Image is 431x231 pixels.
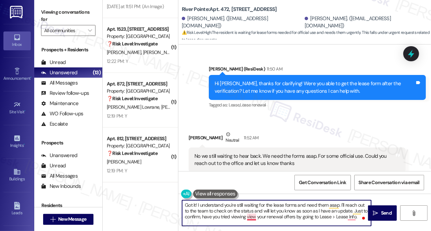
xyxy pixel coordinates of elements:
[373,210,378,216] i: 
[3,99,31,117] a: Site Visit •
[3,132,31,151] a: Insights •
[209,65,426,75] div: [PERSON_NAME] (ResiDesk)
[41,110,83,117] div: WO Follow-ups
[24,142,25,147] span: •
[41,172,78,180] div: All Messages
[381,209,392,217] span: Send
[182,29,431,44] span: : The resident is waiting for lease forms needed for official use and needs them urgently. This f...
[182,30,211,35] strong: ⚠️ Risk Level: High
[3,200,31,218] a: Leads
[41,152,77,159] div: Unanswered
[107,113,127,119] div: 12:19 PM: Y
[107,104,161,110] span: [PERSON_NAME] Lowrane
[143,49,177,55] span: [PERSON_NAME]
[34,139,102,146] div: Prospects
[354,175,424,190] button: Share Conversation via email
[41,69,77,76] div: Unanswered
[225,131,240,145] div: Neutral
[107,80,170,88] div: Apt. 872, [STREET_ADDRESS]
[88,28,92,33] i: 
[43,214,94,225] button: New Message
[41,100,79,107] div: Maintenance
[107,3,164,10] div: [DATE] at 11:51 PM: (An Image)
[299,179,346,186] span: Get Conversation Link
[209,100,426,110] div: Tagged as:
[34,202,102,209] div: Residents
[107,159,141,165] span: [PERSON_NAME]
[182,15,303,30] div: [PERSON_NAME]. ([EMAIL_ADDRESS][DOMAIN_NAME])
[41,162,66,169] div: Unread
[368,205,397,221] button: Send
[41,183,81,190] div: New Inbounds
[41,7,96,25] label: Viewing conversations for
[107,150,157,156] strong: ❓ Risk Level: Investigate
[107,168,127,174] div: 12:19 PM: Y
[58,216,86,223] span: New Message
[359,179,420,186] span: Share Conversation via email
[44,25,85,36] input: All communities
[161,104,195,110] span: [PERSON_NAME]
[242,134,259,141] div: 11:52 AM
[3,166,31,184] a: Buildings
[265,65,282,73] div: 11:50 AM
[3,31,31,50] a: Inbox
[107,33,170,40] div: Property: [GEOGRAPHIC_DATA]
[194,153,395,167] div: No we still waiting to hear back. We need the forms asap. For some official use. Could you reach ...
[229,102,240,108] span: Lease ,
[240,102,266,108] span: Lease renewal
[91,67,102,78] div: (13)
[107,142,170,150] div: Property: [GEOGRAPHIC_DATA]
[189,131,406,147] div: [PERSON_NAME]
[107,26,170,33] div: Apt. 1523, [STREET_ADDRESS]
[305,15,426,30] div: [PERSON_NAME]. ([EMAIL_ADDRESS][DOMAIN_NAME])
[25,108,26,113] span: •
[10,6,24,18] img: ResiDesk Logo
[107,88,170,95] div: Property: [GEOGRAPHIC_DATA]
[107,95,157,102] strong: ❓ Risk Level: Investigate
[182,200,371,226] textarea: To enrich screen reader interactions, please activate Accessibility in Grammarly extension settings
[41,120,68,128] div: Escalate
[107,49,143,55] span: [PERSON_NAME]
[30,75,31,80] span: •
[41,79,78,87] div: All Messages
[215,80,415,95] div: Hi [PERSON_NAME], thanks for clarifying! Were you able to get the lease form after the verificati...
[411,210,416,216] i: 
[41,90,89,97] div: Review follow-ups
[107,41,157,47] strong: ❓ Risk Level: Investigate
[107,135,170,142] div: Apt. 812, [STREET_ADDRESS]
[34,46,102,53] div: Prospects + Residents
[41,59,66,66] div: Unread
[182,6,277,13] b: River Pointe: Apt. 472, [STREET_ADDRESS]
[294,175,351,190] button: Get Conversation Link
[107,58,128,64] div: 12:22 PM: Y
[50,217,55,222] i: 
